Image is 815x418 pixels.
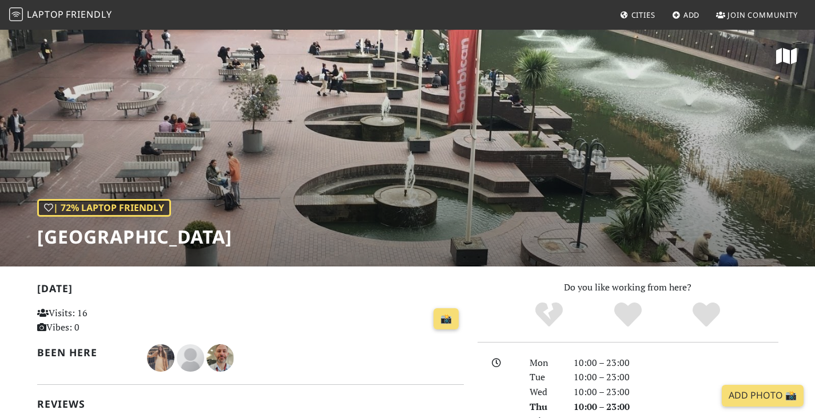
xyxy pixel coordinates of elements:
h2: Reviews [37,398,464,410]
div: 10:00 – 23:00 [567,356,785,371]
div: 10:00 – 23:00 [567,400,785,415]
span: Cities [631,10,655,20]
span: Friendly [66,8,112,21]
span: Join Community [727,10,798,20]
span: Nicholas Wright [206,351,234,363]
div: Yes [589,301,667,329]
img: LaptopFriendly [9,7,23,21]
div: Tue [523,370,566,385]
p: Do you like working from here? [478,280,778,295]
div: Definitely! [667,301,746,329]
span: James Lowsley Williams [177,351,206,363]
p: Visits: 16 Vibes: 0 [37,306,170,335]
div: Wed [523,385,566,400]
img: 1536-nicholas.jpg [206,344,234,372]
span: Add [683,10,700,20]
a: Join Community [711,5,802,25]
img: blank-535327c66bd565773addf3077783bbfce4b00ec00e9fd257753287c682c7fa38.png [177,344,204,372]
div: | 72% Laptop Friendly [37,199,171,217]
h2: [DATE] [37,282,464,299]
span: Fátima González [147,351,177,363]
span: Laptop [27,8,64,21]
h2: Been here [37,347,134,359]
a: Add [667,5,705,25]
div: 10:00 – 23:00 [567,385,785,400]
div: Mon [523,356,566,371]
a: 📸 [434,308,459,330]
div: No [510,301,589,329]
div: Thu [523,400,566,415]
h1: [GEOGRAPHIC_DATA] [37,226,232,248]
a: LaptopFriendly LaptopFriendly [9,5,112,25]
img: 4035-fatima.jpg [147,344,174,372]
a: Cities [615,5,660,25]
div: 10:00 – 23:00 [567,370,785,385]
a: Add Photo 📸 [722,385,804,407]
